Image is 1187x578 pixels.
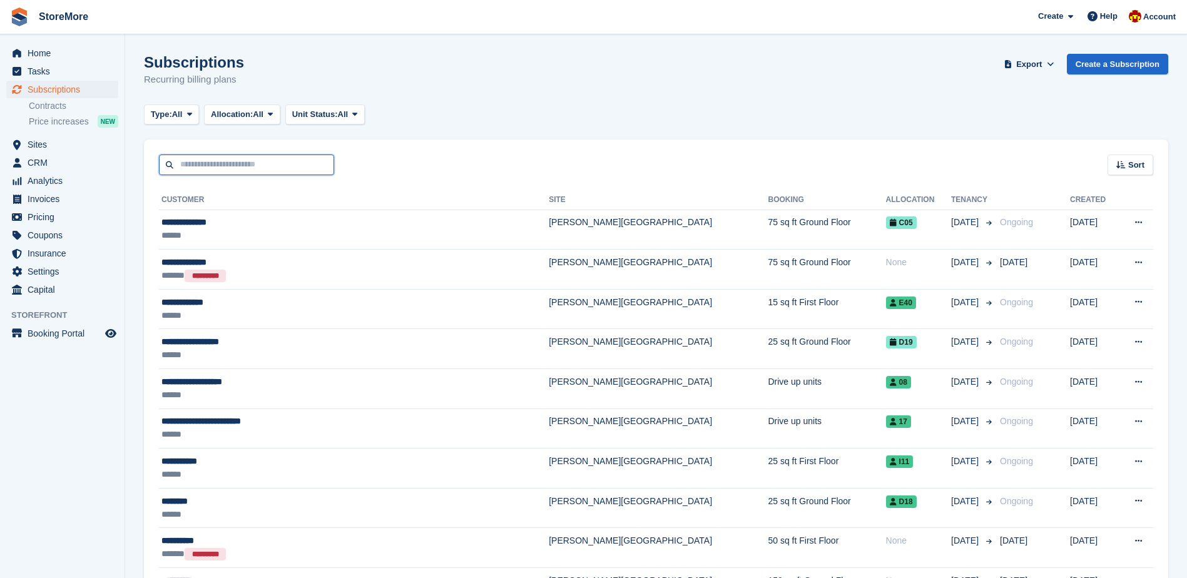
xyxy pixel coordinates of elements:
[886,495,917,508] span: D18
[1070,250,1118,290] td: [DATE]
[211,108,253,121] span: Allocation:
[549,449,768,489] td: [PERSON_NAME][GEOGRAPHIC_DATA]
[29,100,118,112] a: Contracts
[886,455,914,468] span: I11
[549,369,768,409] td: [PERSON_NAME][GEOGRAPHIC_DATA]
[886,190,951,210] th: Allocation
[1129,10,1141,23] img: Store More Team
[28,226,103,244] span: Coupons
[1070,289,1118,329] td: [DATE]
[28,325,103,342] span: Booking Portal
[1000,377,1033,387] span: Ongoing
[172,108,183,121] span: All
[1070,329,1118,369] td: [DATE]
[6,154,118,171] a: menu
[951,495,981,508] span: [DATE]
[549,329,768,369] td: [PERSON_NAME][GEOGRAPHIC_DATA]
[204,104,280,125] button: Allocation: All
[549,408,768,449] td: [PERSON_NAME][GEOGRAPHIC_DATA]
[768,369,885,409] td: Drive up units
[10,8,29,26] img: stora-icon-8386f47178a22dfd0bd8f6a31ec36ba5ce8667c1dd55bd0f319d3a0aa187defe.svg
[886,256,951,269] div: None
[951,216,981,229] span: [DATE]
[549,210,768,250] td: [PERSON_NAME][GEOGRAPHIC_DATA]
[6,63,118,80] a: menu
[6,172,118,190] a: menu
[768,488,885,528] td: 25 sq ft Ground Floor
[6,325,118,342] a: menu
[549,289,768,329] td: [PERSON_NAME][GEOGRAPHIC_DATA]
[951,190,995,210] th: Tenancy
[768,408,885,449] td: Drive up units
[768,250,885,290] td: 75 sq ft Ground Floor
[886,415,911,428] span: 17
[28,44,103,62] span: Home
[1070,528,1118,568] td: [DATE]
[28,154,103,171] span: CRM
[1000,535,1027,545] span: [DATE]
[951,534,981,547] span: [DATE]
[11,309,125,322] span: Storefront
[1070,449,1118,489] td: [DATE]
[886,297,916,309] span: E40
[549,250,768,290] td: [PERSON_NAME][GEOGRAPHIC_DATA]
[1000,456,1033,466] span: Ongoing
[886,216,917,229] span: C05
[886,534,951,547] div: None
[768,190,885,210] th: Booking
[1000,496,1033,506] span: Ongoing
[338,108,349,121] span: All
[951,335,981,348] span: [DATE]
[768,329,885,369] td: 25 sq ft Ground Floor
[1000,416,1033,426] span: Ongoing
[1128,159,1144,171] span: Sort
[1038,10,1063,23] span: Create
[6,190,118,208] a: menu
[6,81,118,98] a: menu
[6,208,118,226] a: menu
[951,455,981,468] span: [DATE]
[253,108,263,121] span: All
[29,114,118,128] a: Price increases NEW
[28,81,103,98] span: Subscriptions
[28,263,103,280] span: Settings
[28,281,103,298] span: Capital
[1016,58,1042,71] span: Export
[103,326,118,341] a: Preview store
[292,108,338,121] span: Unit Status:
[768,210,885,250] td: 75 sq ft Ground Floor
[1143,11,1176,23] span: Account
[1000,297,1033,307] span: Ongoing
[1070,408,1118,449] td: [DATE]
[1070,210,1118,250] td: [DATE]
[951,375,981,388] span: [DATE]
[1070,488,1118,528] td: [DATE]
[144,104,199,125] button: Type: All
[6,245,118,262] a: menu
[951,256,981,269] span: [DATE]
[549,528,768,568] td: [PERSON_NAME][GEOGRAPHIC_DATA]
[6,226,118,244] a: menu
[28,172,103,190] span: Analytics
[768,449,885,489] td: 25 sq ft First Floor
[34,6,93,27] a: StoreMore
[1100,10,1118,23] span: Help
[6,44,118,62] a: menu
[951,415,981,428] span: [DATE]
[144,73,244,87] p: Recurring billing plans
[951,296,981,309] span: [DATE]
[886,376,911,388] span: 08
[98,115,118,128] div: NEW
[1070,369,1118,409] td: [DATE]
[1000,337,1033,347] span: Ongoing
[768,528,885,568] td: 50 sq ft First Floor
[549,488,768,528] td: [PERSON_NAME][GEOGRAPHIC_DATA]
[1002,54,1057,74] button: Export
[285,104,365,125] button: Unit Status: All
[159,190,549,210] th: Customer
[1070,190,1118,210] th: Created
[6,263,118,280] a: menu
[151,108,172,121] span: Type:
[28,190,103,208] span: Invoices
[144,54,244,71] h1: Subscriptions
